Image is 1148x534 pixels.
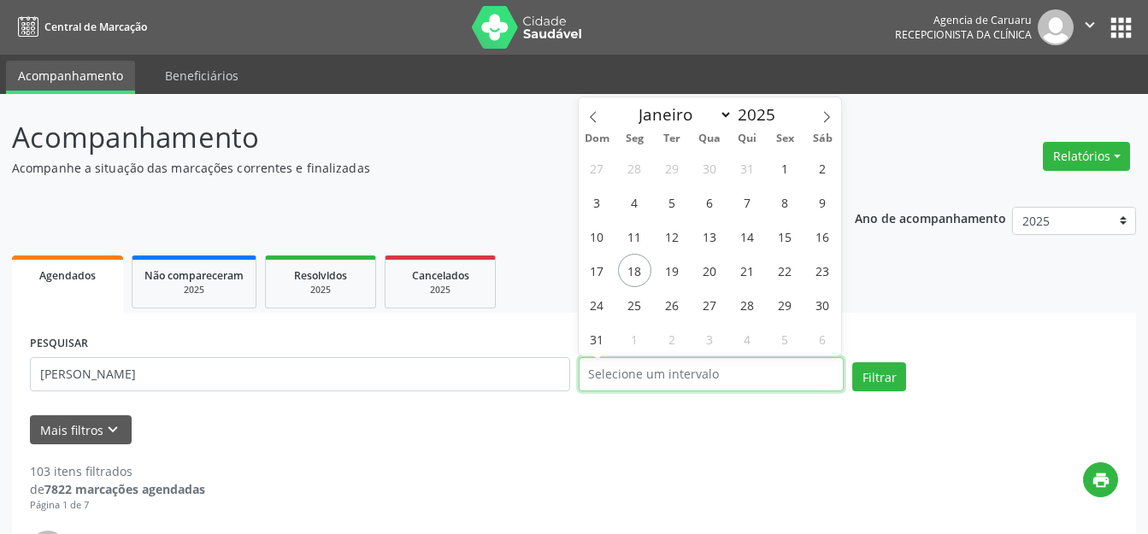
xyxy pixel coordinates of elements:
span: Agosto 3, 2025 [580,185,614,219]
strong: 7822 marcações agendadas [44,481,205,497]
span: Agosto 12, 2025 [656,220,689,253]
div: Agencia de Caruaru [895,13,1032,27]
div: de [30,480,205,498]
span: Agosto 11, 2025 [618,220,651,253]
span: Agosto 9, 2025 [806,185,839,219]
span: Sáb [804,133,841,144]
span: Agosto 30, 2025 [806,288,839,321]
a: Acompanhamento [6,61,135,94]
span: Agosto 13, 2025 [693,220,727,253]
span: Sex [766,133,804,144]
span: Agosto 25, 2025 [618,288,651,321]
i:  [1080,15,1099,34]
span: Setembro 4, 2025 [731,322,764,355]
input: Year [733,103,789,126]
span: Agosto 22, 2025 [768,254,802,287]
span: Agosto 21, 2025 [731,254,764,287]
span: Agosto 6, 2025 [693,185,727,219]
span: Agosto 8, 2025 [768,185,802,219]
span: Resolvidos [294,268,347,283]
span: Setembro 1, 2025 [618,322,651,355]
button: Mais filtroskeyboard_arrow_down [30,415,132,445]
span: Setembro 5, 2025 [768,322,802,355]
span: Dom [579,133,616,144]
img: img [1038,9,1074,45]
span: Julho 27, 2025 [580,151,614,185]
span: Agendados [39,268,96,283]
div: 2025 [144,284,244,296]
span: Agosto 29, 2025 [768,288,802,321]
div: 2025 [278,284,363,296]
span: Julho 31, 2025 [731,151,764,185]
span: Agosto 19, 2025 [656,254,689,287]
span: Agosto 24, 2025 [580,288,614,321]
button: Filtrar [852,362,906,391]
span: Agosto 28, 2025 [731,288,764,321]
a: Beneficiários [153,61,250,91]
span: Agosto 27, 2025 [693,288,727,321]
span: Agosto 2, 2025 [806,151,839,185]
label: PESQUISAR [30,331,88,357]
input: Selecione um intervalo [579,357,845,391]
span: Setembro 2, 2025 [656,322,689,355]
i: keyboard_arrow_down [103,420,122,439]
span: Julho 29, 2025 [656,151,689,185]
i: print [1092,471,1110,490]
span: Seg [615,133,653,144]
span: Agosto 4, 2025 [618,185,651,219]
span: Qui [728,133,766,144]
button:  [1074,9,1106,45]
span: Agosto 5, 2025 [656,185,689,219]
span: Agosto 10, 2025 [580,220,614,253]
span: Agosto 17, 2025 [580,254,614,287]
select: Month [631,103,733,126]
input: Nome, código do beneficiário ou CPF [30,357,570,391]
span: Ter [653,133,691,144]
button: apps [1106,13,1136,43]
span: Qua [691,133,728,144]
div: 103 itens filtrados [30,462,205,480]
button: Relatórios [1043,142,1130,171]
button: print [1083,462,1118,497]
span: Agosto 7, 2025 [731,185,764,219]
span: Agosto 1, 2025 [768,151,802,185]
span: Não compareceram [144,268,244,283]
span: Julho 28, 2025 [618,151,651,185]
span: Agosto 23, 2025 [806,254,839,287]
a: Central de Marcação [12,13,147,41]
div: 2025 [397,284,483,296]
span: Setembro 3, 2025 [693,322,727,355]
span: Agosto 14, 2025 [731,220,764,253]
span: Agosto 15, 2025 [768,220,802,253]
span: Julho 30, 2025 [693,151,727,185]
span: Agosto 18, 2025 [618,254,651,287]
span: Central de Marcação [44,20,147,34]
p: Acompanhamento [12,116,799,159]
span: Agosto 31, 2025 [580,322,614,355]
span: Agosto 16, 2025 [806,220,839,253]
span: Cancelados [412,268,469,283]
span: Agosto 20, 2025 [693,254,727,287]
span: Agosto 26, 2025 [656,288,689,321]
span: Recepcionista da clínica [895,27,1032,42]
div: Página 1 de 7 [30,498,205,513]
p: Acompanhe a situação das marcações correntes e finalizadas [12,159,799,177]
span: Setembro 6, 2025 [806,322,839,355]
p: Ano de acompanhamento [855,207,1006,228]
